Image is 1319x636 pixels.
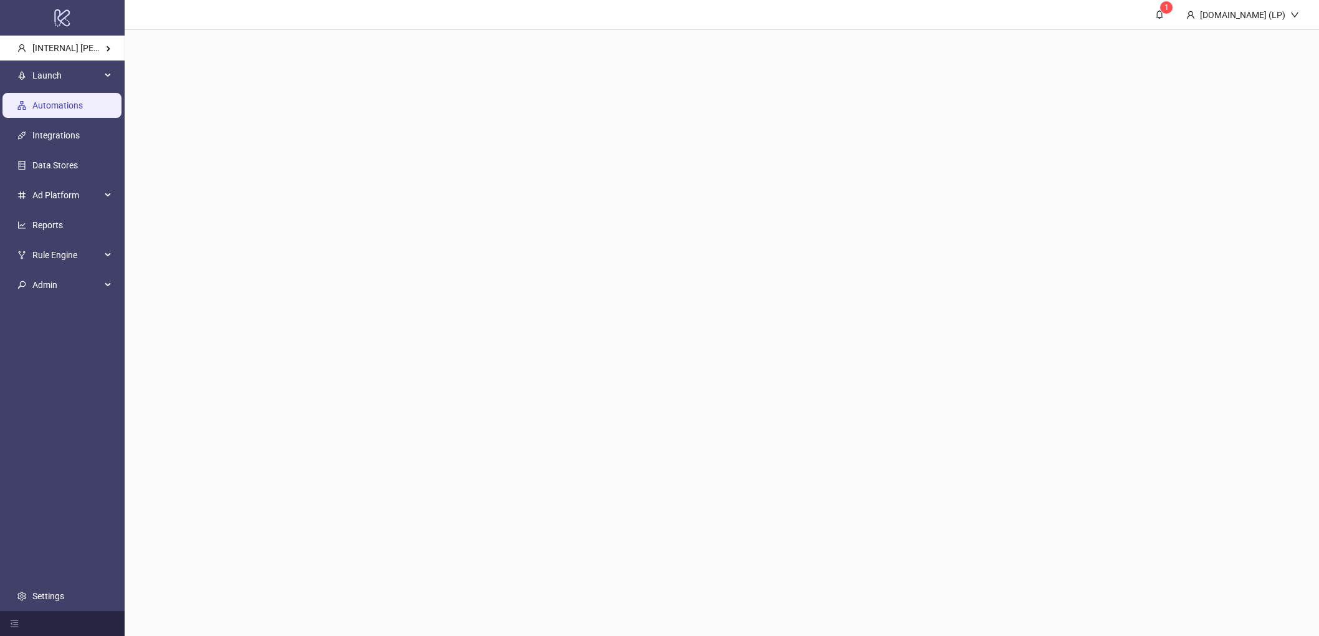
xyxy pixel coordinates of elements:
span: bell [1155,10,1164,19]
span: menu-fold [10,619,19,628]
div: [DOMAIN_NAME] (LP) [1195,8,1290,22]
span: rocket [17,71,26,80]
span: 1 [1164,3,1169,12]
span: down [1290,11,1299,19]
span: [INTERNAL] [PERSON_NAME] Kitchn [32,43,174,53]
a: Reports [32,220,63,230]
a: Integrations [32,130,80,140]
span: user [17,44,26,52]
span: key [17,281,26,289]
a: Automations [32,100,83,110]
a: Data Stores [32,160,78,170]
span: user [1186,11,1195,19]
a: Settings [32,591,64,601]
span: Launch [32,63,101,88]
sup: 1 [1160,1,1173,14]
span: Rule Engine [32,243,101,267]
span: fork [17,251,26,259]
span: Admin [32,272,101,297]
span: number [17,191,26,200]
span: Ad Platform [32,183,101,208]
